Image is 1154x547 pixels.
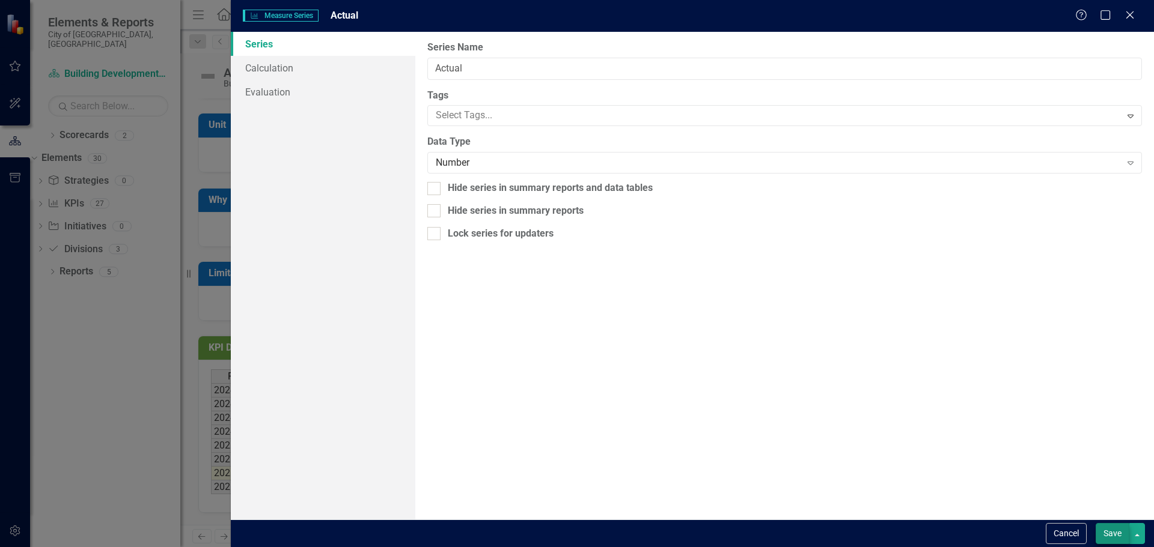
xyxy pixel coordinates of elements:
[448,181,653,195] div: Hide series in summary reports and data tables
[1096,523,1129,544] button: Save
[1046,523,1087,544] button: Cancel
[427,89,1142,103] label: Tags
[436,156,1120,170] div: Number
[331,10,358,21] span: Actual
[231,56,415,80] a: Calculation
[231,32,415,56] a: Series
[231,80,415,104] a: Evaluation
[427,135,1142,149] label: Data Type
[427,58,1142,80] input: Series Name
[448,227,554,241] div: Lock series for updaters
[448,204,584,218] div: Hide series in summary reports
[243,10,319,22] span: Measure Series
[427,41,1142,55] label: Series Name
